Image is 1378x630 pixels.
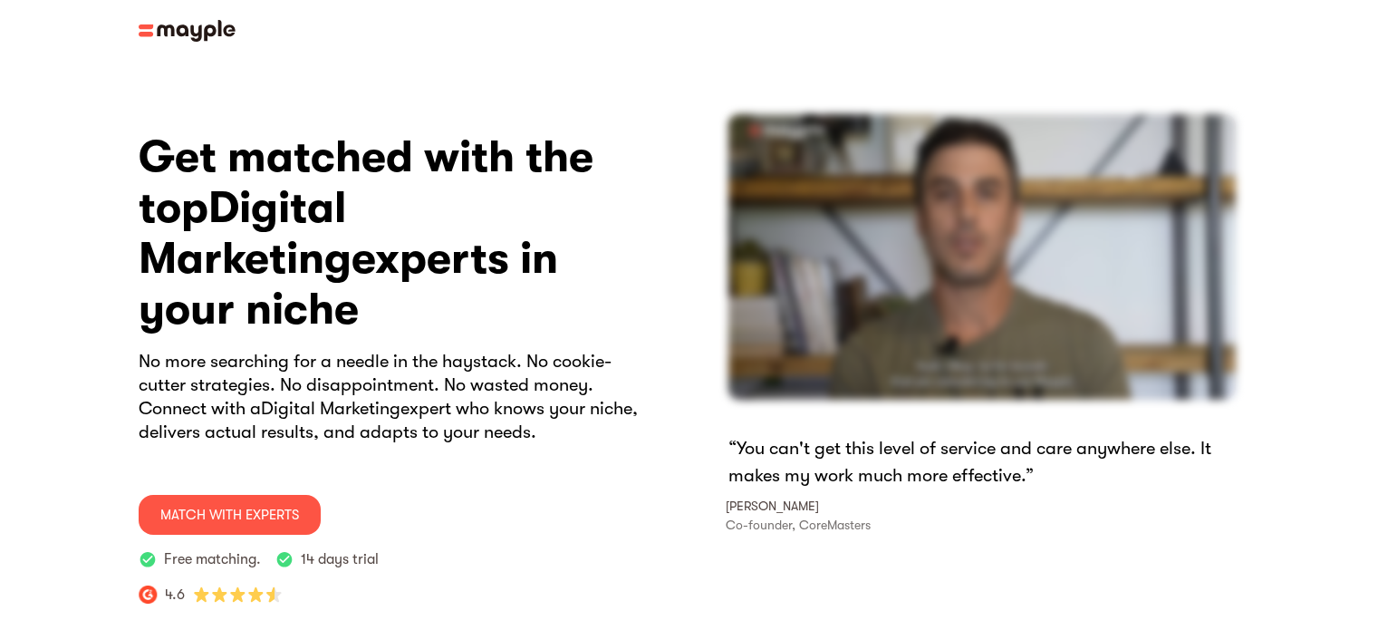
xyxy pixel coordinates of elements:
p: “You can't get this level of service and care anywhere else. It makes my work much more effective.” [728,435,1240,489]
span: Digital Marketing [261,398,400,419]
h3: Get matched with the top experts in your niche [139,132,653,335]
p: 14 days trial [301,550,379,569]
p: [PERSON_NAME] [726,497,819,516]
p: Free matching. [164,550,261,569]
a: MATCH WITH ExpertS [139,495,321,535]
p: Co-founder, CoreMasters [726,516,871,535]
p: 4.6 [165,584,185,606]
p: No more searching for a needle in the haystack. No cookie-cutter strategies. No disappointment. N... [139,350,653,444]
span: Digital Marketing [139,183,352,284]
